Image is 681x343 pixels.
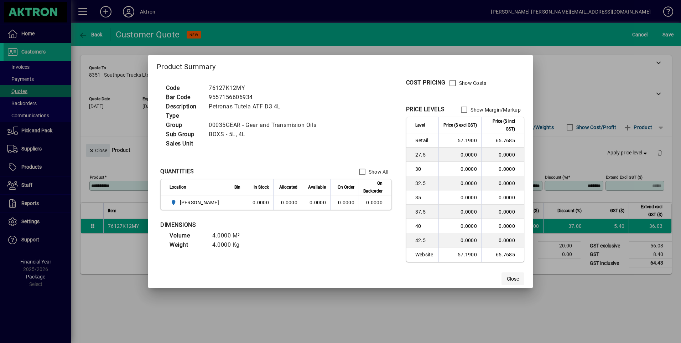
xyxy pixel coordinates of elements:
[481,133,524,148] td: 65.7685
[205,83,325,93] td: 76127K12MY
[166,231,209,240] td: Volume
[205,102,325,111] td: Petronas Tutela ATF D3 4L
[415,222,434,230] span: 40
[481,162,524,176] td: 0.0000
[180,199,219,206] span: [PERSON_NAME]
[481,219,524,233] td: 0.0000
[148,55,533,76] h2: Product Summary
[481,247,524,262] td: 65.7685
[481,176,524,190] td: 0.0000
[205,130,325,139] td: BOXS - 5L, 4L
[359,195,391,210] td: 0.0000
[245,195,273,210] td: 0.0000
[438,176,481,190] td: 0.0000
[415,165,434,173] span: 30
[507,275,519,283] span: Close
[481,233,524,247] td: 0.0000
[338,200,354,205] span: 0.0000
[438,247,481,262] td: 57.1900
[209,231,251,240] td: 4.0000 M³
[170,198,222,207] span: HAMILTON
[406,78,446,87] div: COST PRICING
[438,148,481,162] td: 0.0000
[415,180,434,187] span: 32.5
[205,121,325,130] td: 00035GEAR - Gear and Transmision Oils
[486,117,515,133] span: Price ($ incl GST)
[415,194,434,201] span: 35
[162,93,205,102] td: Bar Code
[209,240,251,250] td: 4.0000 Kg
[308,183,326,191] span: Available
[162,111,205,121] td: Type
[481,205,524,219] td: 0.0000
[160,167,194,176] div: QUANTITIES
[415,121,425,129] span: Level
[415,151,434,158] span: 27.5
[273,195,302,210] td: 0.0000
[438,219,481,233] td: 0.0000
[302,195,330,210] td: 0.0000
[162,130,205,139] td: Sub Group
[438,133,481,148] td: 57.1900
[160,221,338,229] div: DIMENSIONS
[170,183,186,191] span: Location
[458,80,487,87] label: Show Costs
[254,183,269,191] span: In Stock
[162,102,205,111] td: Description
[162,121,205,130] td: Group
[406,105,445,114] div: PRICE LEVELS
[279,183,297,191] span: Allocated
[415,237,434,244] span: 42.5
[205,93,325,102] td: 9557156606934
[438,190,481,205] td: 0.0000
[363,179,383,195] span: On Backorder
[415,208,434,215] span: 37.5
[338,183,354,191] span: On Order
[415,137,434,144] span: Retail
[501,272,524,285] button: Close
[415,251,434,258] span: Website
[234,183,240,191] span: Bin
[481,148,524,162] td: 0.0000
[469,106,521,113] label: Show Margin/Markup
[443,121,477,129] span: Price ($ excl GST)
[438,162,481,176] td: 0.0000
[162,139,205,148] td: Sales Unit
[166,240,209,250] td: Weight
[438,233,481,247] td: 0.0000
[367,168,388,175] label: Show All
[162,83,205,93] td: Code
[481,190,524,205] td: 0.0000
[438,205,481,219] td: 0.0000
